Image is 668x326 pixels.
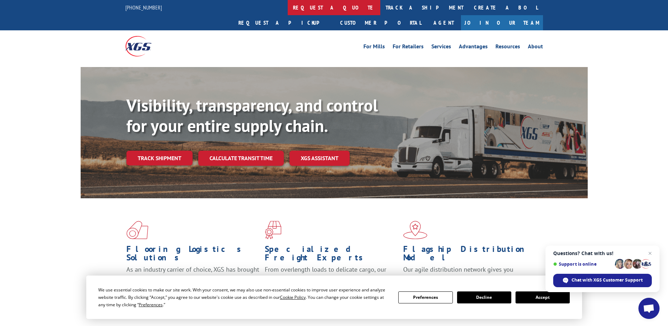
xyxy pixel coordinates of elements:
a: For Mills [363,44,385,52]
div: We use essential cookies to make our site work. With your consent, we may also use non-essential ... [98,286,390,308]
p: From overlength loads to delicate cargo, our experienced staff knows the best way to move your fr... [265,265,398,297]
div: Cookie Consent Prompt [86,276,582,319]
span: Cookie Policy [280,294,306,300]
a: Calculate transit time [198,151,284,166]
span: Support is online [553,261,612,267]
a: Customer Portal [335,15,426,30]
div: Chat with XGS Customer Support [553,274,652,287]
span: Our agile distribution network gives you nationwide inventory management on demand. [403,265,533,282]
h1: Flagship Distribution Model [403,245,536,265]
a: XGS ASSISTANT [289,151,350,166]
span: As an industry carrier of choice, XGS has brought innovation and dedication to flooring logistics... [126,265,259,290]
b: Visibility, transparency, and control for your entire supply chain. [126,94,378,137]
button: Decline [457,291,511,303]
span: Preferences [139,302,163,308]
a: Join Our Team [461,15,543,30]
a: Advantages [459,44,488,52]
span: Chat with XGS Customer Support [572,277,643,283]
span: Close chat [646,249,654,258]
button: Preferences [398,291,452,303]
span: Questions? Chat with us! [553,250,652,256]
a: Agent [426,15,461,30]
img: xgs-icon-focused-on-flooring-red [265,221,281,239]
a: About [528,44,543,52]
a: Request a pickup [233,15,335,30]
img: xgs-icon-total-supply-chain-intelligence-red [126,221,148,239]
a: Track shipment [126,151,193,165]
h1: Specialized Freight Experts [265,245,398,265]
a: [PHONE_NUMBER] [125,4,162,11]
h1: Flooring Logistics Solutions [126,245,260,265]
a: Resources [495,44,520,52]
img: xgs-icon-flagship-distribution-model-red [403,221,427,239]
a: Services [431,44,451,52]
a: For Retailers [393,44,424,52]
div: Open chat [638,298,660,319]
button: Accept [516,291,570,303]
